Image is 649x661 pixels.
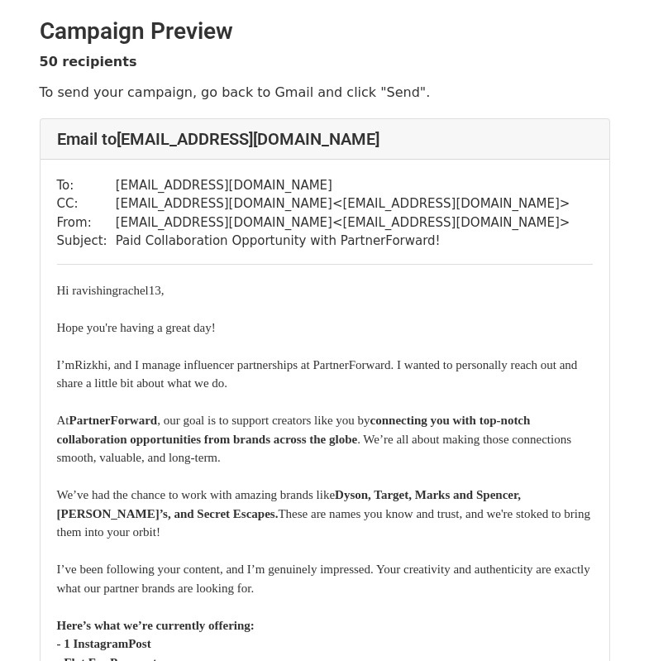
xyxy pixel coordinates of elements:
[57,414,531,446] b: connecting you with top-notch collaboration opportunities from brands across the globe
[116,213,570,232] td: [EMAIL_ADDRESS][DOMAIN_NAME] < [EMAIL_ADDRESS][DOMAIN_NAME] >
[116,194,570,213] td: [EMAIL_ADDRESS][DOMAIN_NAME] < [EMAIL_ADDRESS][DOMAIN_NAME] >
[57,176,116,195] td: To:
[57,232,116,251] td: Subject:
[78,637,128,650] span: nstagram
[57,213,116,232] td: From:
[57,194,116,213] td: CC:
[57,488,521,520] b: Dyson, Target, Marks and Spencer, [PERSON_NAME]’s, and Secret Escapes.
[40,84,610,101] p: To send your campaign, go back to Gmail and click "Send".
[40,54,137,69] strong: 50 recipients
[57,129,593,149] h4: Email to [EMAIL_ADDRESS][DOMAIN_NAME]
[116,232,570,251] td: Paid Collaboration Opportunity with PartnerForward!
[69,414,158,427] b: PartnerForward
[57,281,593,300] div: ​Hi ravishingrachel13,
[116,176,570,195] td: [EMAIL_ADDRESS][DOMAIN_NAME]
[40,17,610,46] h2: Campaign Preview
[83,358,107,371] span: izkhi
